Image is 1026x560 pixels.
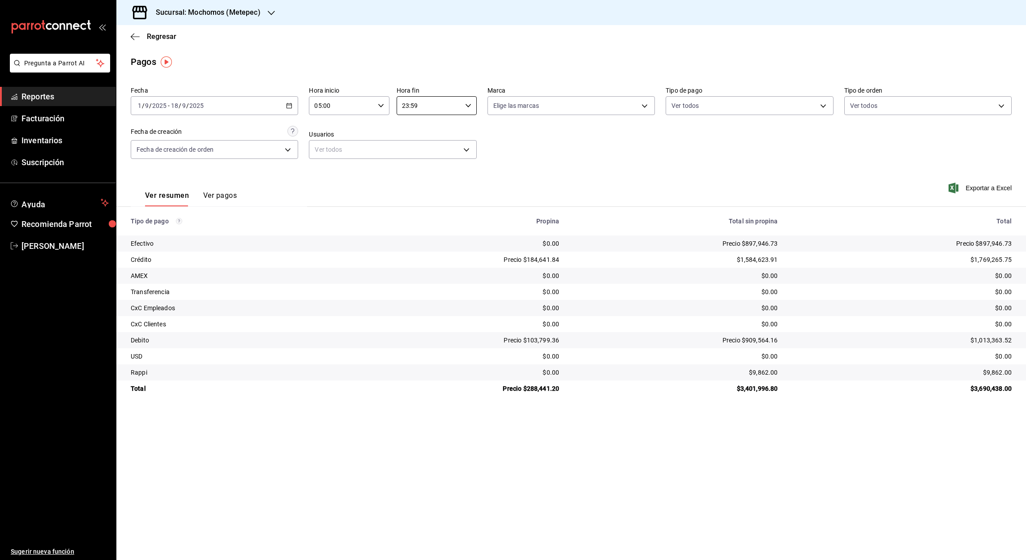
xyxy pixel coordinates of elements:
button: Exportar a Excel [950,183,1012,193]
div: $0.00 [352,271,560,280]
input: ---- [189,102,204,109]
div: $0.00 [573,352,778,361]
label: Hora inicio [309,87,389,94]
div: $0.00 [352,368,560,377]
div: $0.00 [792,352,1012,361]
span: Pregunta a Parrot AI [24,59,96,68]
h3: Sucursal: Mochomos (Metepec) [149,7,261,18]
svg: Los pagos realizados con Pay y otras terminales son montos brutos. [176,218,182,224]
div: Efectivo [131,239,338,248]
input: -- [137,102,142,109]
div: $0.00 [352,239,560,248]
div: Total [792,218,1012,225]
div: Crédito [131,255,338,264]
button: Regresar [131,32,176,41]
div: $0.00 [573,287,778,296]
span: / [142,102,145,109]
div: $0.00 [352,287,560,296]
div: Debito [131,336,338,345]
div: Precio $184,641.84 [352,255,560,264]
div: $0.00 [352,320,560,329]
div: CxC Empleados [131,304,338,312]
span: Fecha de creación de orden [137,145,214,154]
div: USD [131,352,338,361]
div: $0.00 [792,271,1012,280]
div: $0.00 [573,304,778,312]
span: Ayuda [21,197,97,208]
a: Pregunta a Parrot AI [6,65,110,74]
span: Ver todos [671,101,699,110]
div: CxC Clientes [131,320,338,329]
div: Total [131,384,338,393]
button: Pregunta a Parrot AI [10,54,110,73]
input: -- [171,102,179,109]
span: / [179,102,181,109]
div: Pestañas de navegación [145,191,237,206]
div: $0.00 [792,287,1012,296]
div: $3,690,438.00 [792,384,1012,393]
div: Precio $897,946.73 [573,239,778,248]
div: $9,862.00 [573,368,778,377]
font: Inventarios [21,136,62,145]
div: Pagos [131,55,156,68]
font: Facturación [21,114,64,123]
div: Total sin propina [573,218,778,225]
font: Exportar a Excel [966,184,1012,192]
div: Transferencia [131,287,338,296]
font: Ver resumen [145,191,189,200]
div: Ver todos [309,140,476,159]
span: / [186,102,189,109]
div: $0.00 [792,320,1012,329]
div: $0.00 [573,271,778,280]
span: Ver todos [850,101,877,110]
span: - [168,102,170,109]
input: -- [145,102,149,109]
div: $0.00 [352,352,560,361]
span: Elige las marcas [493,101,539,110]
div: Rappi [131,368,338,377]
font: Recomienda Parrot [21,219,92,229]
font: [PERSON_NAME] [21,241,84,251]
div: $9,862.00 [792,368,1012,377]
div: $0.00 [792,304,1012,312]
label: Tipo de pago [666,87,833,94]
div: $0.00 [352,304,560,312]
div: Fecha de creación [131,127,182,137]
div: $1,013,363.52 [792,336,1012,345]
font: Reportes [21,92,54,101]
div: Precio $909,564.16 [573,336,778,345]
div: $0.00 [573,320,778,329]
input: -- [182,102,186,109]
div: Precio $897,946.73 [792,239,1012,248]
div: $3,401,996.80 [573,384,778,393]
font: Suscripción [21,158,64,167]
button: Ver pagos [203,191,237,206]
input: ---- [152,102,167,109]
span: Regresar [147,32,176,41]
div: Propina [352,218,560,225]
label: Tipo de orden [844,87,1012,94]
label: Marca [487,87,655,94]
button: open_drawer_menu [98,23,106,30]
label: Usuarios [309,131,476,137]
label: Hora fin [397,87,477,94]
div: $1,769,265.75 [792,255,1012,264]
div: AMEX [131,271,338,280]
font: Tipo de pago [131,218,169,225]
label: Fecha [131,87,298,94]
div: $1,584,623.91 [573,255,778,264]
div: Precio $288,441.20 [352,384,560,393]
div: Precio $103,799.36 [352,336,560,345]
font: Sugerir nueva función [11,548,74,555]
span: / [149,102,152,109]
img: Marcador de información sobre herramientas [161,56,172,68]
